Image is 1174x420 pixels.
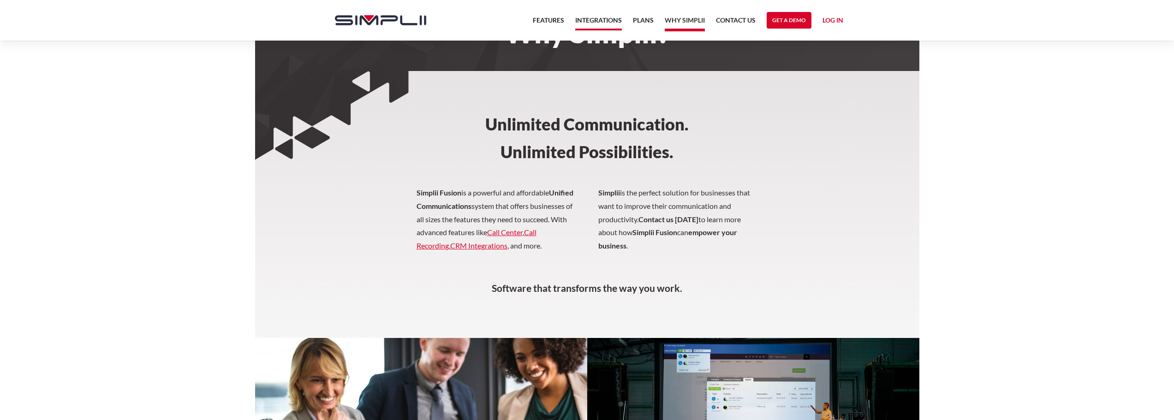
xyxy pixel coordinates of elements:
a: Integrations [575,15,622,30]
strong: Contact us [DATE] [638,215,698,224]
strong: Software that transforms the way you work. [492,282,682,294]
a: CRM Integrations [450,241,507,250]
a: Get a Demo [767,12,811,29]
a: Log in [822,15,843,29]
a: Plans [633,15,654,31]
img: Simplii [335,15,426,25]
p: is a powerful and affordable system that offers businesses of all sizes the features they need to... [417,186,758,266]
h1: Why Simplii? [326,23,849,43]
strong: Simplii [598,188,620,197]
strong: Simplii Fusion [417,188,461,197]
strong: Simplii Fusion [632,228,677,237]
a: Why Simplii [665,15,705,31]
a: Call Center [487,228,523,237]
h3: Unlimited Communication. ‍ Unlimited Possibilities. [443,71,731,186]
a: Features [533,15,564,31]
a: Contact US [716,15,756,31]
strong: Unified Communications [417,188,573,210]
